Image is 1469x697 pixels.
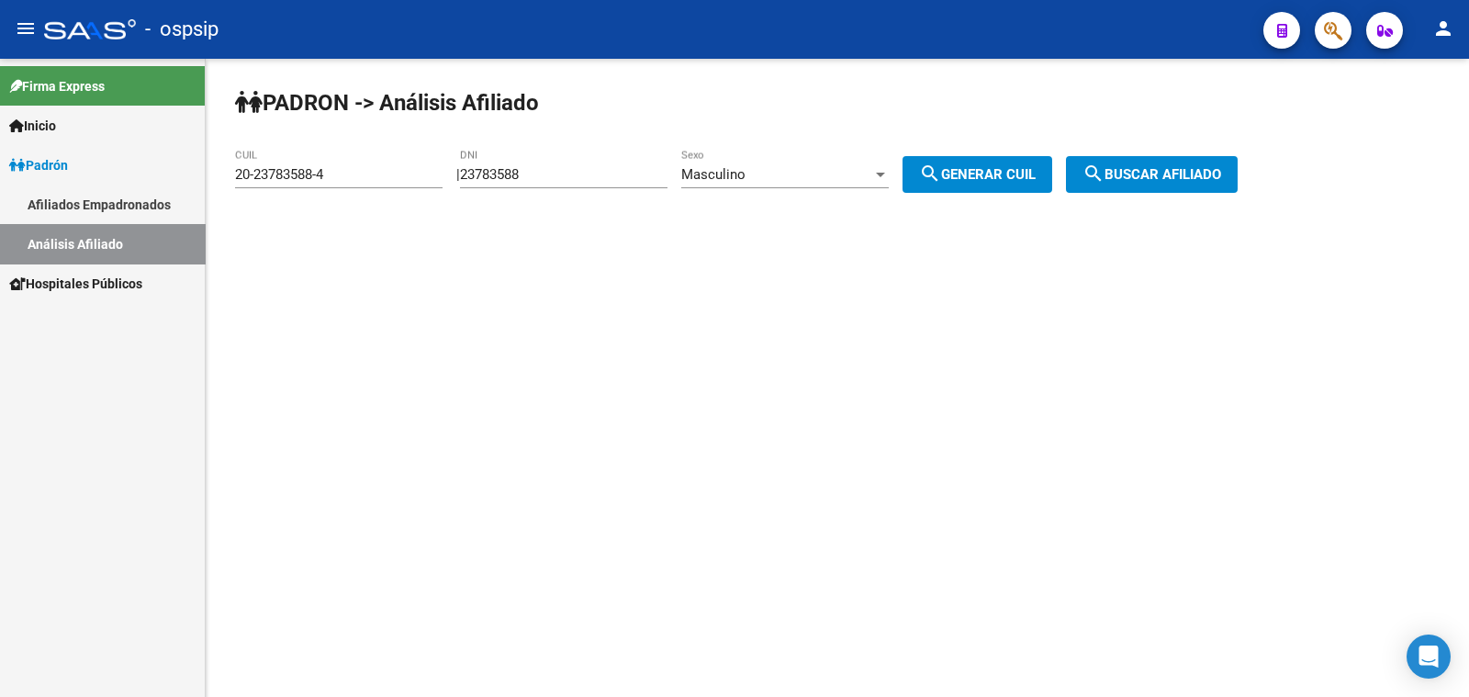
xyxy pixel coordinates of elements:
span: Padrón [9,155,68,175]
strong: PADRON -> Análisis Afiliado [235,90,539,116]
span: Buscar afiliado [1082,166,1221,183]
div: Open Intercom Messenger [1407,635,1451,679]
mat-icon: search [1082,163,1105,185]
span: Inicio [9,116,56,136]
span: Hospitales Públicos [9,274,142,294]
span: - ospsip [145,9,219,50]
mat-icon: menu [15,17,37,39]
button: Buscar afiliado [1066,156,1238,193]
mat-icon: search [919,163,941,185]
span: Masculino [681,166,746,183]
span: Firma Express [9,76,105,96]
mat-icon: person [1432,17,1454,39]
div: | [456,166,1066,183]
button: Generar CUIL [903,156,1052,193]
span: Generar CUIL [919,166,1036,183]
